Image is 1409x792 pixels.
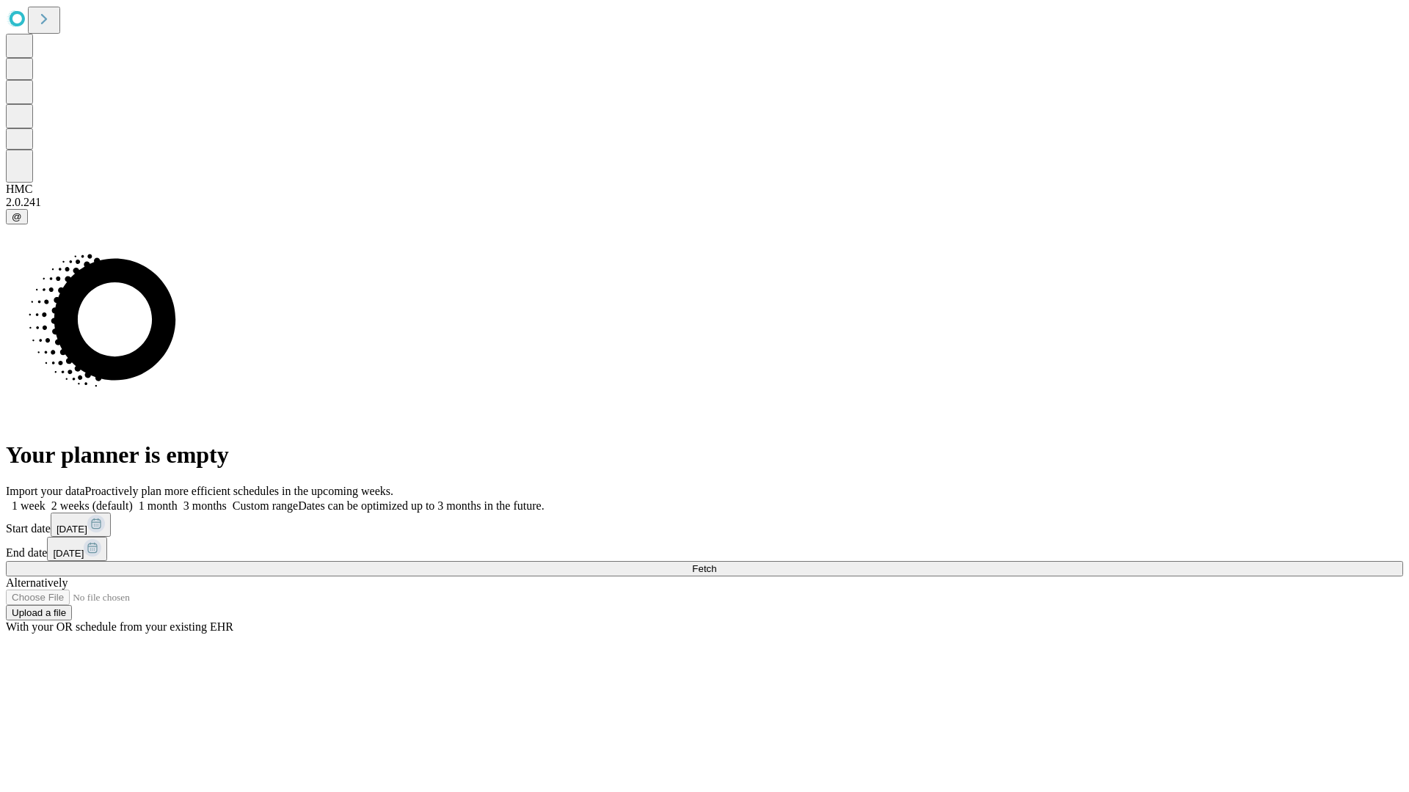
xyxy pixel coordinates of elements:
[6,441,1403,469] h1: Your planner is empty
[6,513,1403,537] div: Start date
[85,485,393,497] span: Proactively plan more efficient schedules in the upcoming weeks.
[6,196,1403,209] div: 2.0.241
[12,499,45,512] span: 1 week
[692,563,716,574] span: Fetch
[51,499,133,512] span: 2 weeks (default)
[57,524,87,535] span: [DATE]
[6,620,233,633] span: With your OR schedule from your existing EHR
[6,561,1403,576] button: Fetch
[183,499,227,512] span: 3 months
[51,513,111,537] button: [DATE]
[6,576,68,589] span: Alternatively
[53,548,84,559] span: [DATE]
[6,485,85,497] span: Import your data
[12,211,22,222] span: @
[298,499,544,512] span: Dates can be optimized up to 3 months in the future.
[6,183,1403,196] div: HMC
[6,605,72,620] button: Upload a file
[139,499,178,512] span: 1 month
[6,209,28,224] button: @
[6,537,1403,561] div: End date
[233,499,298,512] span: Custom range
[47,537,107,561] button: [DATE]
